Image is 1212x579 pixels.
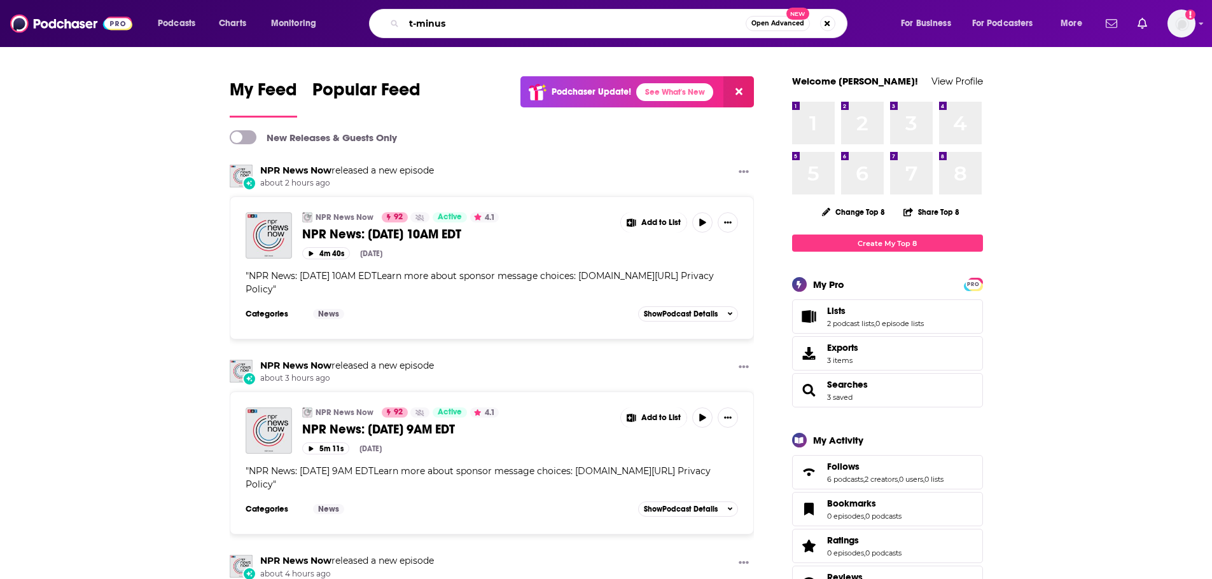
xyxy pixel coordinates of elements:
button: Show More Button [734,165,754,181]
a: NPR News Now [316,212,373,222]
div: New Episode [242,176,256,190]
button: open menu [149,13,212,34]
h3: released a new episode [260,165,434,177]
span: about 2 hours ago [260,178,434,189]
span: Add to List [641,218,681,228]
button: Show More Button [734,555,754,571]
button: Show More Button [734,360,754,376]
a: Active [433,407,467,418]
span: Add to List [641,413,681,423]
span: Podcasts [158,15,195,32]
button: ShowPodcast Details [638,501,739,517]
span: 3 items [827,356,858,365]
a: Show notifications dropdown [1132,13,1152,34]
span: Monitoring [271,15,316,32]
a: 92 [382,407,408,418]
button: 4.1 [470,212,499,222]
a: Show notifications dropdown [1101,13,1122,34]
a: Follows [827,461,944,472]
a: NPR News Now [316,407,373,418]
a: Lists [797,308,822,325]
button: Show More Button [621,212,687,233]
img: NPR News Now [302,407,312,418]
span: Show Podcast Details [644,310,718,318]
a: 3 saved [827,393,853,402]
a: Bookmarks [797,500,822,518]
a: 0 lists [924,475,944,484]
span: New [786,8,809,20]
a: Exports [792,336,983,371]
a: Lists [827,305,924,317]
a: NPR News Now [260,360,331,371]
span: 92 [394,406,403,419]
span: 92 [394,211,403,224]
button: ShowPodcast Details [638,306,739,322]
button: open menu [964,13,1052,34]
a: 6 podcasts [827,475,863,484]
a: NPR News: [DATE] 9AM EDT [302,421,611,437]
span: NPR News: [DATE] 10AM EDT [302,226,461,242]
button: open menu [1052,13,1098,34]
a: Ratings [797,537,822,555]
a: NPR News Now [230,555,253,578]
a: 92 [382,212,408,222]
button: open menu [262,13,333,34]
img: NPR News: 09-18-2025 10AM EDT [246,212,292,259]
a: Welcome [PERSON_NAME]! [792,75,918,87]
a: NPR News: [DATE] 10AM EDT [302,226,611,242]
img: NPR News: 09-18-2025 9AM EDT [246,407,292,454]
div: [DATE] [359,444,382,453]
h3: released a new episode [260,360,434,372]
a: 0 episodes [827,548,864,557]
a: PRO [966,279,981,289]
a: Bookmarks [827,498,902,509]
p: Podchaser Update! [552,86,631,97]
div: New Episode [242,372,256,386]
span: , [864,512,865,521]
a: New Releases & Guests Only [230,130,397,144]
img: Podchaser - Follow, Share and Rate Podcasts [10,11,132,36]
div: My Activity [813,434,863,446]
span: Follows [792,455,983,489]
h3: Categories [246,504,303,514]
img: User Profile [1167,10,1195,37]
span: , [874,319,875,328]
a: NPR News Now [260,165,331,176]
a: Popular Feed [312,79,421,118]
a: 2 podcast lists [827,319,874,328]
a: See What's New [636,83,713,101]
span: Show Podcast Details [644,505,718,514]
span: Lists [792,299,983,334]
a: News [313,504,344,514]
span: Active [438,406,462,419]
img: NPR News Now [230,165,253,187]
span: NPR News: [DATE] 9AM EDT [302,421,455,437]
span: Exports [827,342,858,353]
span: PRO [966,280,981,289]
span: Bookmarks [792,492,983,526]
span: More [1061,15,1082,32]
span: Exports [797,344,822,362]
span: , [864,548,865,557]
span: Open Advanced [751,20,804,27]
span: Lists [827,305,846,317]
span: For Podcasters [972,15,1033,32]
a: NPR News Now [230,360,253,383]
span: NPR News: [DATE] 9AM EDTLearn more about sponsor message choices: [DOMAIN_NAME][URL] Privacy Policy [246,465,711,490]
span: Bookmarks [827,498,876,509]
a: 2 creators [865,475,898,484]
img: NPR News Now [302,212,312,222]
a: 0 users [899,475,923,484]
span: Charts [219,15,246,32]
a: View Profile [931,75,983,87]
a: 0 podcasts [865,512,902,521]
button: 4.1 [470,407,499,418]
span: NPR News: [DATE] 10AM EDTLearn more about sponsor message choices: [DOMAIN_NAME][URL] Privacy Policy [246,270,714,295]
span: Searches [827,379,868,390]
button: open menu [892,13,967,34]
button: Show More Button [621,407,687,428]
